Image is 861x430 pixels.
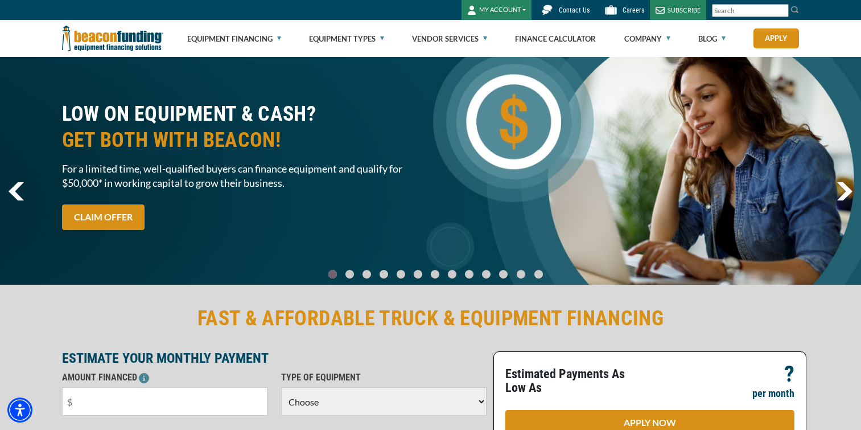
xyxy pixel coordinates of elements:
a: Equipment Financing [187,21,281,57]
a: Go To Slide 7 [445,269,459,279]
span: Careers [623,6,644,14]
input: Search [712,4,789,17]
a: Finance Calculator [515,21,596,57]
img: Beacon Funding Corporation logo [62,20,163,57]
a: Go To Slide 5 [411,269,425,279]
a: Go To Slide 10 [496,269,510,279]
h2: FAST & AFFORDABLE TRUCK & EQUIPMENT FINANCING [62,305,800,331]
a: Go To Slide 6 [428,269,442,279]
a: Company [624,21,670,57]
a: Go To Slide 1 [343,269,356,279]
span: For a limited time, well-qualified buyers can finance equipment and qualify for $50,000* in worki... [62,162,424,190]
a: Apply [753,28,799,48]
a: CLAIM OFFER [62,204,145,230]
p: AMOUNT FINANCED [62,371,267,384]
span: Contact Us [559,6,590,14]
a: Go To Slide 12 [532,269,546,279]
img: Search [790,5,800,14]
a: Vendor Services [412,21,487,57]
a: previous [9,182,24,200]
a: Go To Slide 3 [377,269,390,279]
a: Go To Slide 11 [514,269,528,279]
a: Go To Slide 9 [479,269,493,279]
a: Go To Slide 0 [326,269,339,279]
a: Go To Slide 4 [394,269,407,279]
p: Estimated Payments As Low As [505,367,643,395]
input: $ [62,387,267,416]
div: Accessibility Menu [7,398,32,423]
a: next [837,182,852,200]
a: Equipment Types [309,21,384,57]
p: TYPE OF EQUIPMENT [281,371,487,384]
img: Right Navigator [837,182,852,200]
h2: LOW ON EQUIPMENT & CASH? [62,101,424,153]
span: GET BOTH WITH BEACON! [62,127,424,153]
a: Go To Slide 8 [462,269,476,279]
p: ? [784,367,794,381]
a: Blog [698,21,726,57]
img: Left Navigator [9,182,24,200]
a: Go To Slide 2 [360,269,373,279]
p: per month [752,387,794,400]
p: ESTIMATE YOUR MONTHLY PAYMENT [62,351,487,365]
a: Clear search text [777,6,786,15]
